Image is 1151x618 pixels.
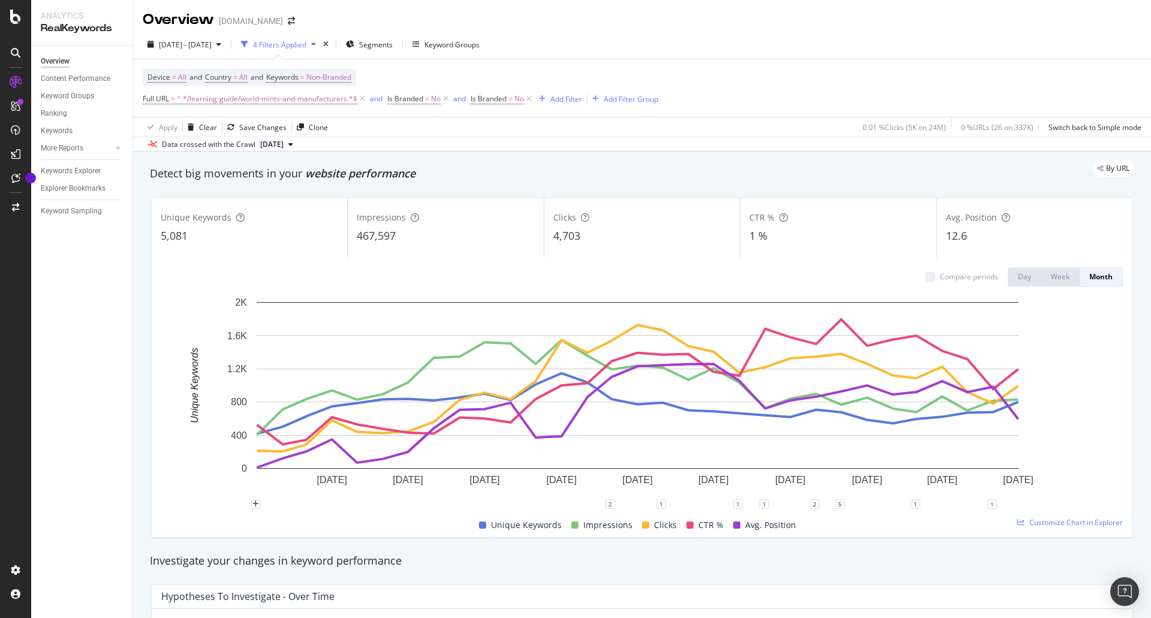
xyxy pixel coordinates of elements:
[306,69,351,86] span: Non-Branded
[25,173,36,183] div: Tooltip anchor
[698,518,724,532] span: CTR %
[266,72,299,82] span: Keywords
[189,72,202,82] span: and
[370,94,382,104] div: and
[749,228,767,243] span: 1 %
[1092,160,1134,177] div: legacy label
[199,122,217,132] div: Clear
[239,122,287,132] div: Save Changes
[1003,475,1033,485] text: [DATE]
[161,296,1114,504] svg: A chart.
[745,518,796,532] span: Avg. Position
[161,212,231,223] span: Unique Keywords
[161,590,335,602] div: Hypotheses to Investigate - Over Time
[471,94,507,104] span: Is Branded
[41,107,124,120] a: Ranking
[852,475,882,485] text: [DATE]
[357,212,406,223] span: Impressions
[189,348,200,423] text: Unique Keywords
[514,91,524,107] span: No
[749,212,775,223] span: CTR %
[178,69,186,86] span: All
[143,35,226,54] button: [DATE] - [DATE]
[987,499,997,509] div: 1
[927,475,957,485] text: [DATE]
[359,40,393,50] span: Segments
[41,125,124,137] a: Keywords
[239,69,248,86] span: All
[534,92,582,106] button: Add Filter
[162,139,255,150] div: Data crossed with the Crawl
[219,15,283,27] div: [DOMAIN_NAME]
[159,122,177,132] div: Apply
[251,499,261,509] div: plus
[41,73,124,85] a: Content Performance
[41,142,112,155] a: More Reports
[222,117,287,137] button: Save Changes
[143,117,177,137] button: Apply
[251,72,263,82] span: and
[227,364,247,374] text: 1.2K
[508,94,513,104] span: =
[41,107,67,120] div: Ranking
[393,475,423,485] text: [DATE]
[622,475,652,485] text: [DATE]
[255,137,298,152] button: [DATE]
[41,142,83,155] div: More Reports
[321,38,331,50] div: times
[41,55,124,68] a: Overview
[147,72,170,82] span: Device
[587,92,658,106] button: Add Filter Group
[835,499,845,509] div: 5
[300,72,305,82] span: =
[775,475,805,485] text: [DATE]
[553,212,576,223] span: Clicks
[408,35,484,54] button: Keyword Groups
[150,553,1134,569] div: Investigate your changes in keyword performance
[161,228,188,243] span: 5,081
[341,35,397,54] button: Segments
[940,272,998,282] div: Compare periods
[41,165,101,177] div: Keywords Explorer
[1080,267,1123,287] button: Month
[41,205,102,218] div: Keyword Sampling
[231,397,247,407] text: 800
[143,94,169,104] span: Full URL
[41,165,124,177] a: Keywords Explorer
[605,499,615,509] div: 2
[550,94,582,104] div: Add Filter
[424,40,480,50] div: Keyword Groups
[41,205,124,218] a: Keyword Sampling
[1048,122,1141,132] div: Switch back to Simple mode
[233,72,237,82] span: =
[231,430,247,441] text: 400
[425,94,429,104] span: =
[309,122,328,132] div: Clone
[961,122,1034,132] div: 0 % URLs ( 26 on 337K )
[453,93,466,104] button: and
[260,139,284,150] span: 2025 Jul. 28th
[1017,517,1123,527] a: Customize Chart in Explorer
[760,499,769,509] div: 1
[547,475,577,485] text: [DATE]
[654,518,677,532] span: Clicks
[431,91,441,107] span: No
[41,22,123,35] div: RealKeywords
[41,125,73,137] div: Keywords
[177,91,357,107] span: ^.*/learning-guide/world-mints-and-manufacturers.*$
[1041,267,1080,287] button: Week
[553,228,580,243] span: 4,703
[227,330,247,340] text: 1.6K
[946,212,997,223] span: Avg. Position
[41,182,124,195] a: Explorer Bookmarks
[1018,272,1031,282] div: Day
[698,475,728,485] text: [DATE]
[733,499,743,509] div: 1
[946,228,967,243] span: 12.6
[370,93,382,104] button: and
[1044,117,1141,137] button: Switch back to Simple mode
[1051,272,1069,282] div: Week
[604,94,658,104] div: Add Filter Group
[491,518,562,532] span: Unique Keywords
